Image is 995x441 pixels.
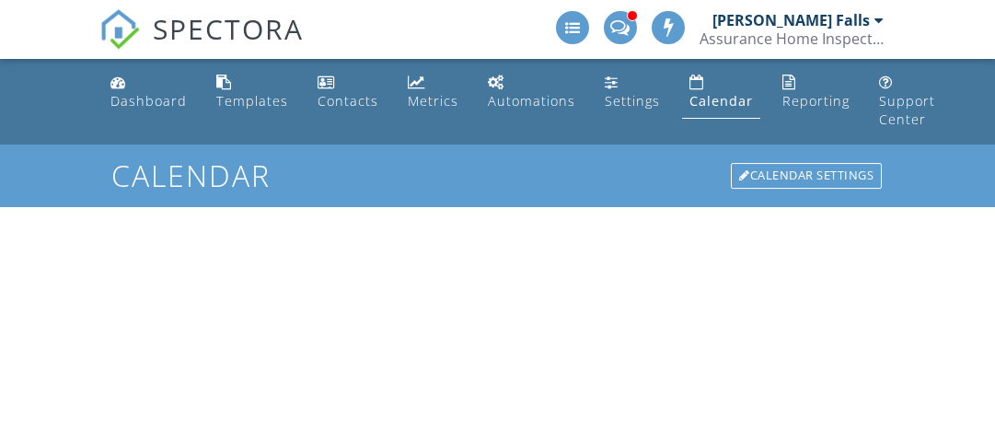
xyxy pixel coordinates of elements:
div: Templates [216,92,288,110]
a: Contacts [310,66,386,119]
div: Settings [605,92,660,110]
div: Dashboard [110,92,187,110]
div: [PERSON_NAME] Falls [712,11,870,29]
a: Templates [209,66,295,119]
a: Calendar Settings [729,161,884,191]
div: Calendar Settings [731,163,882,189]
img: The Best Home Inspection Software - Spectora [99,9,140,50]
a: Settings [597,66,667,119]
a: Metrics [400,66,466,119]
div: Calendar [689,92,753,110]
div: Automations [488,92,575,110]
h1: Calendar [111,159,884,191]
a: Dashboard [103,66,194,119]
a: Support Center [872,66,943,137]
a: Automations (Advanced) [480,66,583,119]
a: SPECTORA [99,25,304,64]
div: Assurance Home Inspections [700,29,884,48]
div: Contacts [318,92,378,110]
a: Reporting [775,66,857,119]
span: SPECTORA [153,9,304,48]
div: Reporting [782,92,850,110]
div: Support Center [879,92,935,128]
a: Calendar [682,66,760,119]
div: Metrics [408,92,458,110]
